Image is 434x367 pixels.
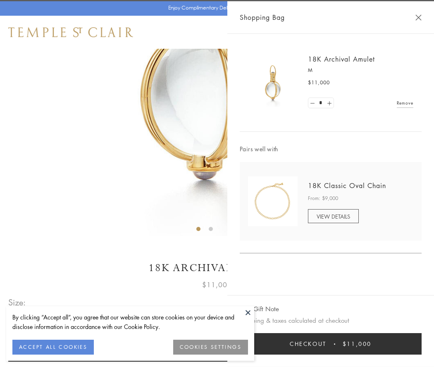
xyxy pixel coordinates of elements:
[8,27,133,37] img: Temple St. Clair
[415,14,422,21] button: Close Shopping Bag
[325,98,333,108] a: Set quantity to 2
[290,339,327,348] span: Checkout
[308,55,375,64] a: 18K Archival Amulet
[12,340,94,355] button: ACCEPT ALL COOKIES
[8,261,426,275] h1: 18K Archival Amulet
[397,98,413,107] a: Remove
[308,181,386,190] a: 18K Classic Oval Chain
[308,209,359,223] a: VIEW DETAILS
[308,194,338,203] span: From: $9,000
[8,296,26,309] span: Size:
[343,339,372,348] span: $11,000
[240,333,422,355] button: Checkout $11,000
[308,98,317,108] a: Set quantity to 0
[308,79,330,87] span: $11,000
[12,312,248,331] div: By clicking “Accept all”, you agree that our website can store cookies on your device and disclos...
[248,176,298,226] img: N88865-OV18
[240,315,422,326] p: Shipping & taxes calculated at checkout
[202,279,232,290] span: $11,000
[248,58,298,107] img: 18K Archival Amulet
[240,12,285,23] span: Shopping Bag
[308,66,413,74] p: M
[168,4,262,12] p: Enjoy Complimentary Delivery & Returns
[173,340,248,355] button: COOKIES SETTINGS
[317,212,350,220] span: VIEW DETAILS
[240,144,422,154] span: Pairs well with
[240,304,279,314] button: Add Gift Note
